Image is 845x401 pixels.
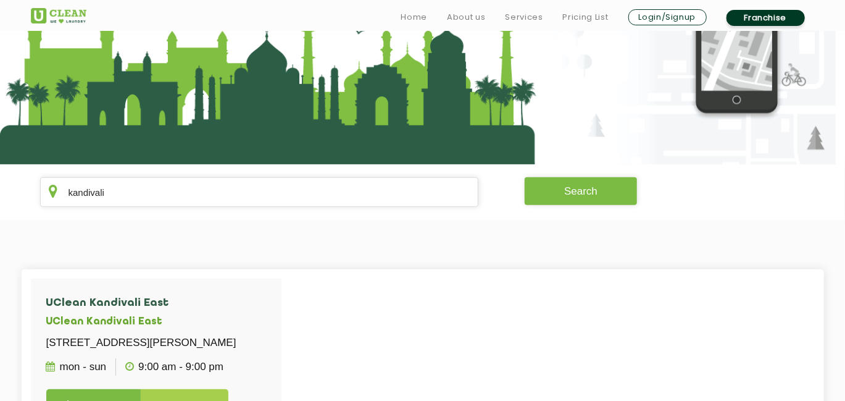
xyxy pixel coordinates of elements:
[46,358,107,376] p: Mon - Sun
[401,10,428,25] a: Home
[125,358,223,376] p: 9:00 AM - 9:00 PM
[726,10,805,26] a: Franchise
[447,10,485,25] a: About us
[563,10,609,25] a: Pricing List
[628,9,707,25] a: Login/Signup
[31,8,86,23] img: UClean Laundry and Dry Cleaning
[505,10,543,25] a: Services
[46,334,236,352] p: [STREET_ADDRESS][PERSON_NAME]
[46,316,236,328] h5: UClean Kandivali East
[46,297,236,310] h4: UClean Kandivali East
[525,177,637,205] button: Search
[40,177,479,207] input: Enter city/area/pin Code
